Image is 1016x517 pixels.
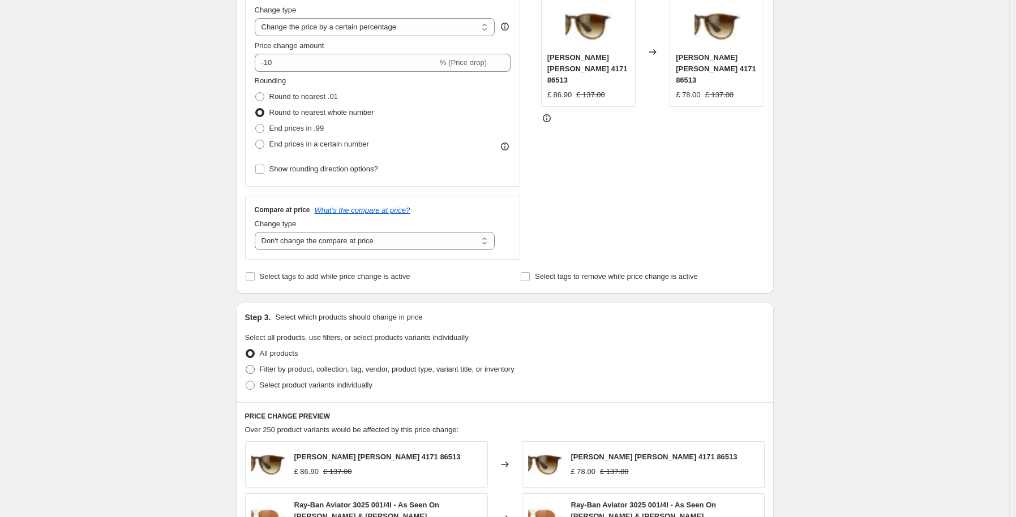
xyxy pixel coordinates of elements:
[571,467,595,476] span: £ 78.00
[260,381,372,389] span: Select product variants individually
[260,349,298,357] span: All products
[269,140,369,148] span: End prices in a certain number
[315,206,410,214] button: What's the compare at price?
[535,272,698,281] span: Select tags to remove while price change is active
[705,91,734,99] span: £ 137.00
[269,165,378,173] span: Show rounding direction options?
[260,365,515,373] span: Filter by product, collection, tag, vendor, product type, variant title, or inventory
[245,412,765,421] h6: PRICE CHANGE PREVIEW
[499,21,511,32] div: help
[571,453,738,461] span: [PERSON_NAME] [PERSON_NAME] 4171 86513
[245,312,271,323] h2: Step 3.
[695,3,740,49] img: ray-ban-erika-4171-86513-hd-1_80x.jpg
[676,91,700,99] span: £ 78.00
[255,205,310,214] h3: Compare at price
[547,91,572,99] span: £ 86.90
[269,108,374,117] span: Round to nearest whole number
[294,453,461,461] span: [PERSON_NAME] [PERSON_NAME] 4171 86513
[294,467,319,476] span: £ 86.90
[251,447,285,481] img: ray-ban-erika-4171-86513-hd-1_80x.jpg
[269,92,338,101] span: Round to nearest .01
[600,467,629,476] span: £ 137.00
[255,219,297,228] span: Change type
[565,3,611,49] img: ray-ban-erika-4171-86513-hd-1_80x.jpg
[255,76,286,85] span: Rounding
[255,54,438,72] input: -15
[576,91,605,99] span: £ 137.00
[260,272,410,281] span: Select tags to add while price change is active
[323,467,352,476] span: £ 137.00
[676,53,756,84] span: [PERSON_NAME] [PERSON_NAME] 4171 86513
[528,447,562,481] img: ray-ban-erika-4171-86513-hd-1_80x.jpg
[547,53,628,84] span: [PERSON_NAME] [PERSON_NAME] 4171 86513
[255,41,324,50] span: Price change amount
[255,6,297,14] span: Change type
[440,58,487,67] span: % (Price drop)
[245,425,459,434] span: Over 250 product variants would be affected by this price change:
[269,124,324,132] span: End prices in .99
[245,333,469,342] span: Select all products, use filters, or select products variants individually
[275,312,422,323] p: Select which products should change in price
